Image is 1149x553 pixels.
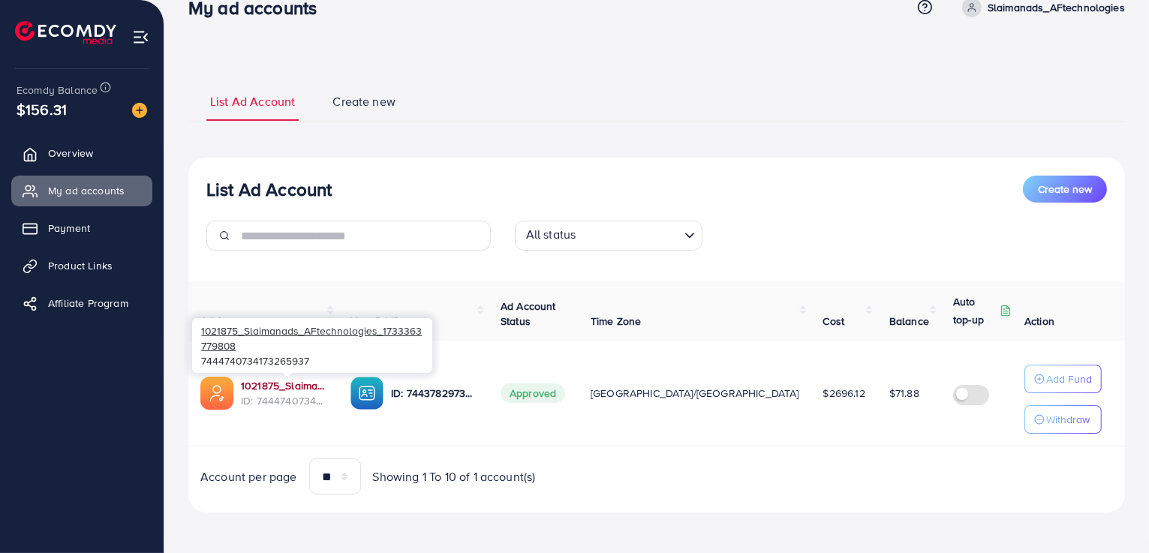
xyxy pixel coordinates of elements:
a: 1021875_Slaimanads_AFtechnologies_1733363779808 [241,378,326,393]
img: ic-ba-acc.ded83a64.svg [350,377,384,410]
span: $156.31 [17,98,67,120]
div: Search for option [515,221,702,251]
img: ic-ads-acc.e4c84228.svg [200,377,233,410]
button: Withdraw [1024,405,1102,434]
a: Product Links [11,251,152,281]
img: menu [132,29,149,46]
span: Overview [48,146,93,161]
span: Affiliate Program [48,296,128,311]
a: Overview [11,138,152,168]
span: Ad Account Status [501,299,556,329]
span: List Ad Account [210,93,295,110]
a: My ad accounts [11,176,152,206]
span: ID: 7444740734173265937 [241,393,326,408]
span: Create new [1038,182,1092,197]
span: $71.88 [889,386,919,401]
span: $2696.12 [823,386,865,401]
span: Action [1024,314,1054,329]
span: Ecomdy Balance [17,83,98,98]
span: All status [523,223,579,247]
span: Product Links [48,258,113,273]
img: image [132,103,147,118]
img: logo [15,21,116,44]
iframe: Chat [1085,485,1138,542]
span: [GEOGRAPHIC_DATA]/[GEOGRAPHIC_DATA] [591,386,799,401]
p: Add Fund [1046,370,1092,388]
h3: List Ad Account [206,179,332,200]
p: Withdraw [1046,410,1090,428]
span: Balance [889,314,929,329]
p: Auto top-up [953,293,997,329]
a: Affiliate Program [11,288,152,318]
span: Showing 1 To 10 of 1 account(s) [373,468,536,485]
input: Search for option [580,224,678,247]
span: Time Zone [591,314,641,329]
span: Cost [823,314,845,329]
a: Payment [11,213,152,243]
p: ID: 7443782973071163408 [391,384,477,402]
div: 7444740734173265937 [192,318,432,372]
span: Create new [332,93,396,110]
span: Account per page [200,468,297,485]
span: 1021875_Slaimanads_AFtechnologies_1733363779808 [201,323,422,353]
span: My ad accounts [48,183,125,198]
span: Payment [48,221,90,236]
button: Create new [1023,176,1107,203]
span: Approved [501,383,565,403]
button: Add Fund [1024,365,1102,393]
